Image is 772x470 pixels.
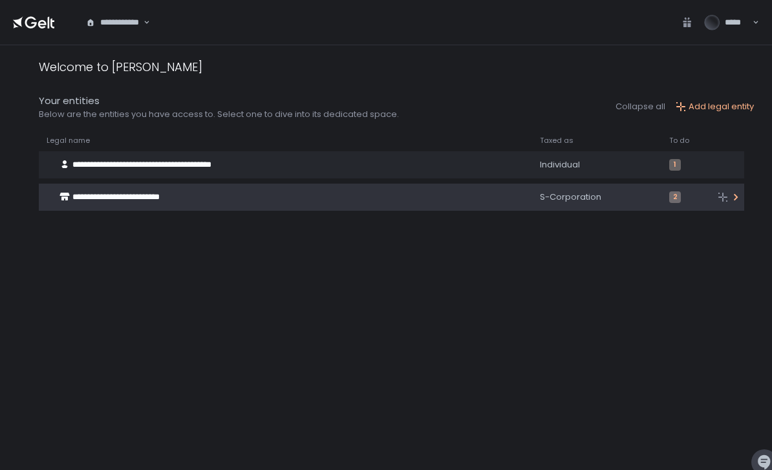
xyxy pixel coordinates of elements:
div: Search for option [78,8,150,37]
span: Legal name [47,136,90,145]
div: Welcome to [PERSON_NAME] [39,58,202,76]
span: Taxed as [540,136,574,145]
span: To do [669,136,689,145]
span: 2 [669,191,681,203]
div: S-Corporation [540,191,654,203]
button: Collapse all [616,101,665,112]
button: Add legal entity [676,101,754,112]
div: Individual [540,159,654,171]
div: Below are the entities you have access to. Select one to dive into its dedicated space. [39,109,399,120]
span: 1 [669,159,681,171]
div: Your entities [39,94,399,109]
